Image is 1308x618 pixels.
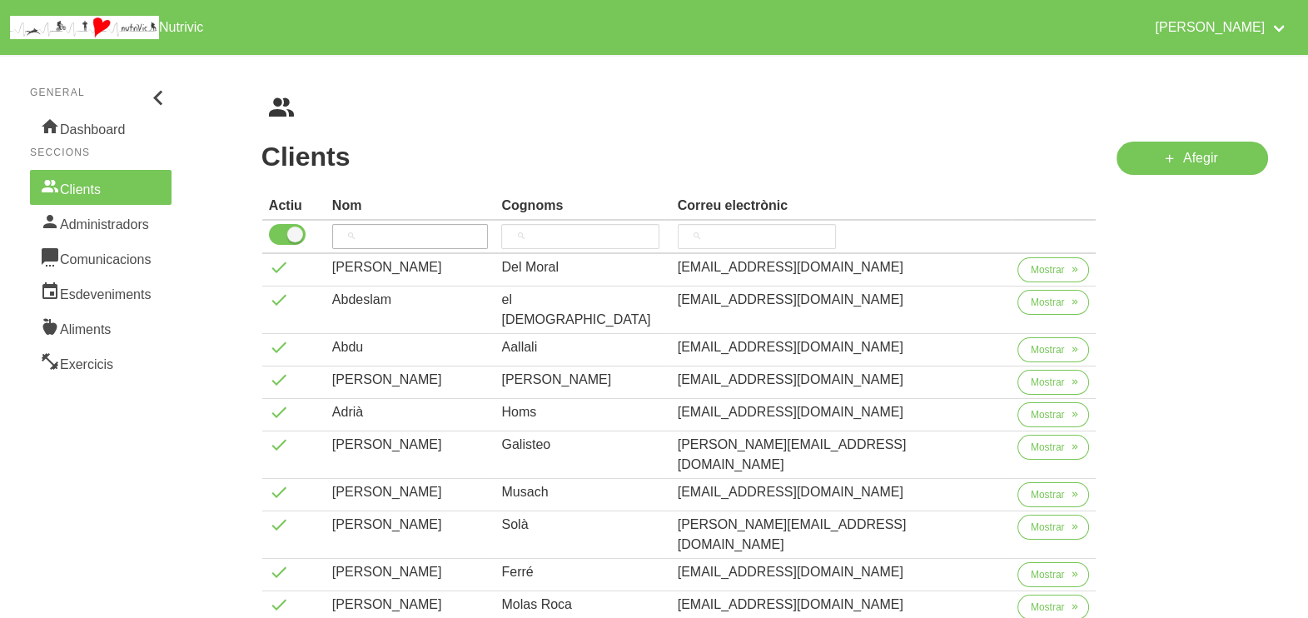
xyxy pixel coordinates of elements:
div: Galisteo [501,435,664,455]
div: Actiu [269,196,319,216]
div: Homs [501,402,664,422]
div: [EMAIL_ADDRESS][DOMAIN_NAME] [678,257,1004,277]
button: Mostrar [1017,515,1090,540]
div: Cognoms [501,196,664,216]
div: Molas Roca [501,595,664,615]
a: Aliments [30,310,172,345]
h1: Clients [261,142,1097,172]
a: Mostrar [1017,515,1090,546]
div: Adrià [332,402,489,422]
div: [PERSON_NAME] [332,562,489,582]
div: Ferré [501,562,664,582]
div: [EMAIL_ADDRESS][DOMAIN_NAME] [678,482,1004,502]
button: Mostrar [1017,290,1090,315]
div: Abdu [332,337,489,357]
a: Mostrar [1017,370,1090,401]
button: Mostrar [1017,257,1090,282]
a: Comunicacions [30,240,172,275]
div: [PERSON_NAME] [332,435,489,455]
div: [PERSON_NAME][EMAIL_ADDRESS][DOMAIN_NAME] [678,435,1004,475]
p: General [30,85,172,100]
a: Esdeveniments [30,275,172,310]
a: Mostrar [1017,337,1090,369]
div: [EMAIL_ADDRESS][DOMAIN_NAME] [678,370,1004,390]
a: Mostrar [1017,290,1090,321]
button: Mostrar [1017,562,1090,587]
a: Clients [30,170,172,205]
span: Mostrar [1031,295,1065,310]
div: [PERSON_NAME][EMAIL_ADDRESS][DOMAIN_NAME] [678,515,1004,555]
span: Mostrar [1031,440,1065,455]
a: Mostrar [1017,482,1090,514]
img: company_logo [10,16,159,39]
span: Mostrar [1031,375,1065,390]
a: Mostrar [1017,435,1090,466]
a: Mostrar [1017,257,1090,289]
div: [EMAIL_ADDRESS][DOMAIN_NAME] [678,337,1004,357]
div: Del Moral [501,257,664,277]
span: Mostrar [1031,567,1065,582]
a: Afegir [1117,142,1268,175]
span: Mostrar [1031,520,1065,535]
a: [PERSON_NAME] [1145,7,1298,48]
div: Aallali [501,337,664,357]
span: Mostrar [1031,487,1065,502]
button: Mostrar [1017,482,1090,507]
div: [EMAIL_ADDRESS][DOMAIN_NAME] [678,402,1004,422]
a: Mostrar [1017,562,1090,594]
div: [EMAIL_ADDRESS][DOMAIN_NAME] [678,562,1004,582]
div: el [DEMOGRAPHIC_DATA] [501,290,664,330]
button: Mostrar [1017,402,1090,427]
span: Afegir [1183,148,1218,168]
button: Mostrar [1017,370,1090,395]
div: [PERSON_NAME] [332,257,489,277]
div: [PERSON_NAME] [332,370,489,390]
div: Correu electrònic [678,196,1004,216]
div: Solà [501,515,664,535]
div: Nom [332,196,489,216]
button: Mostrar [1017,435,1090,460]
span: Mostrar [1031,262,1065,277]
span: Mostrar [1031,600,1065,615]
a: Mostrar [1017,402,1090,434]
div: Abdeslam [332,290,489,310]
a: Exercicis [30,345,172,380]
div: [PERSON_NAME] [332,515,489,535]
div: [PERSON_NAME] [332,595,489,615]
div: [EMAIL_ADDRESS][DOMAIN_NAME] [678,290,1004,310]
a: Administradors [30,205,172,240]
div: [EMAIL_ADDRESS][DOMAIN_NAME] [678,595,1004,615]
div: [PERSON_NAME] [332,482,489,502]
p: Seccions [30,145,172,160]
a: Dashboard [30,110,172,145]
div: Musach [501,482,664,502]
button: Mostrar [1017,337,1090,362]
span: Mostrar [1031,342,1065,357]
nav: breadcrumbs [261,95,1268,122]
div: [PERSON_NAME] [501,370,664,390]
span: Mostrar [1031,407,1065,422]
